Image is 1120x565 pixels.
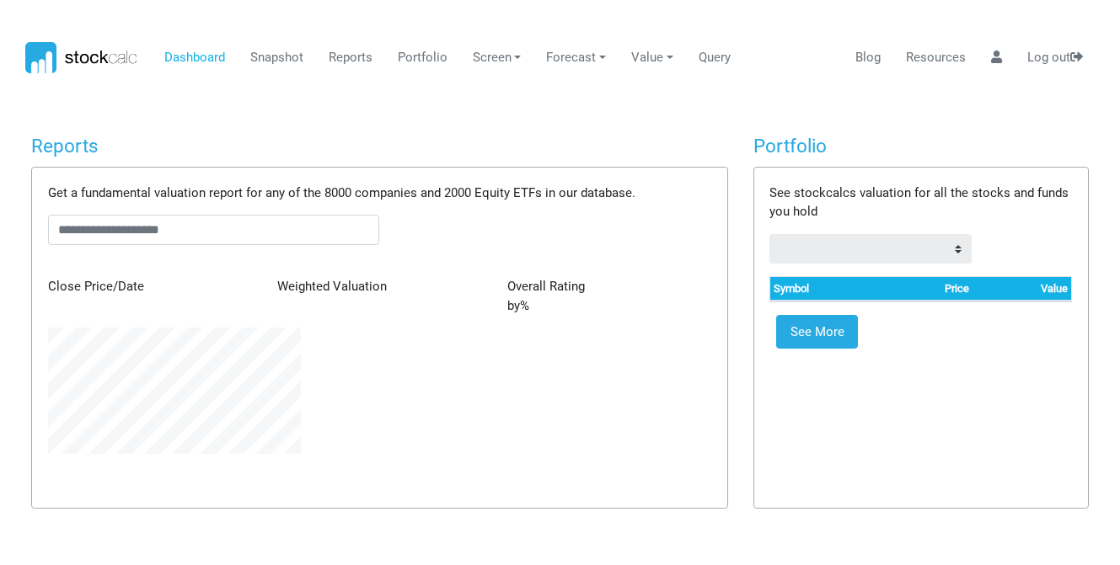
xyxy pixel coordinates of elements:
span: Weighted Valuation [277,279,387,294]
th: Symbol [770,277,875,301]
p: See stockcalcs valuation for all the stocks and funds you hold [769,184,1072,221]
span: Close Price/Date [48,279,144,294]
p: Get a fundamental valuation report for any of the 8000 companies and 2000 Equity ETFs in our data... [48,184,711,203]
span: Overall Rating [507,279,585,294]
h4: Portfolio [753,135,1089,157]
a: Portfolio [391,42,453,74]
div: by % [495,277,724,315]
a: Value [625,42,680,74]
th: Value [973,277,1071,301]
a: Query [692,42,737,74]
a: See More [776,315,858,349]
a: Log out [1021,42,1089,74]
a: Forecast [540,42,613,74]
h4: Reports [31,135,728,157]
a: Blog [849,42,887,74]
a: Snapshot [244,42,309,74]
a: Resources [899,42,972,74]
a: Reports [322,42,378,74]
a: Screen [466,42,528,74]
th: Price [876,277,973,301]
a: Dashboard [158,42,231,74]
